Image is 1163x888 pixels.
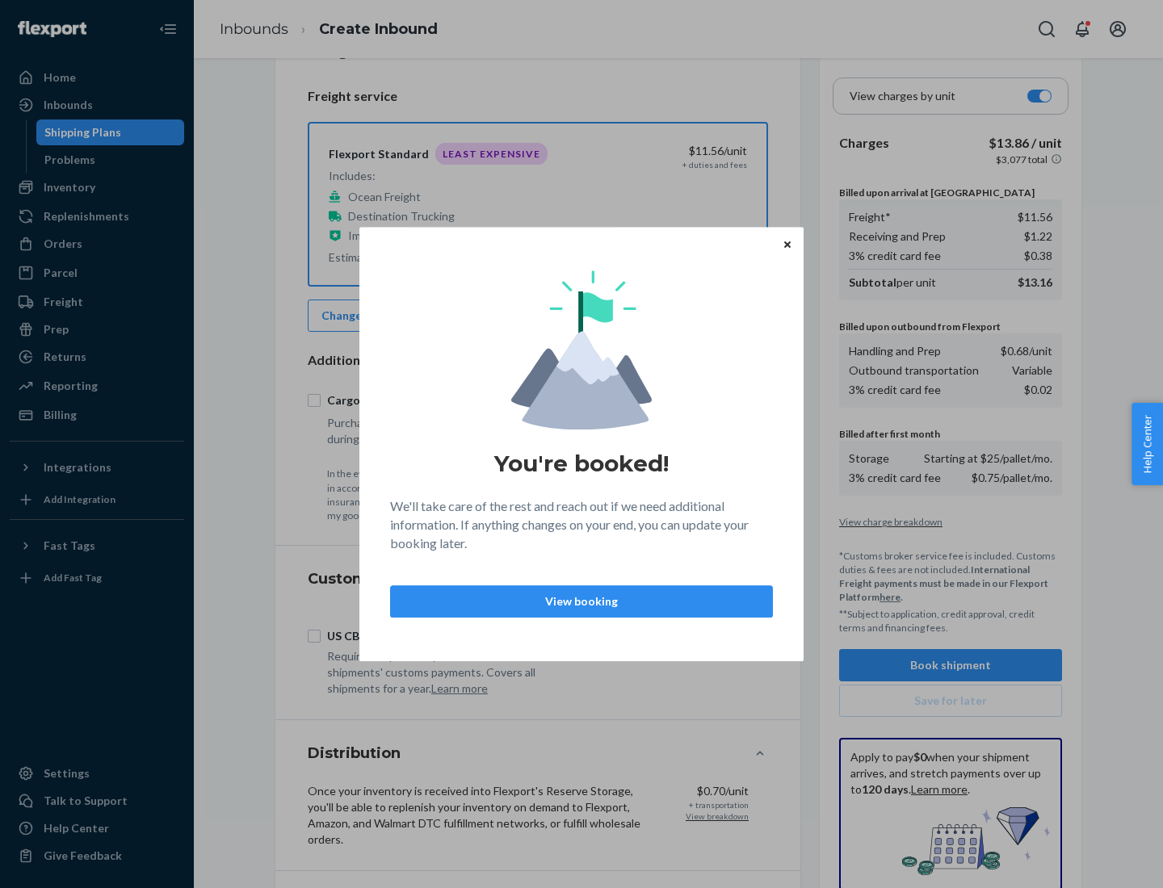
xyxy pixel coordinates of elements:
h1: You're booked! [494,449,669,478]
p: We'll take care of the rest and reach out if we need additional information. If anything changes ... [390,497,773,553]
img: svg+xml,%3Csvg%20viewBox%3D%220%200%20174%20197%22%20fill%3D%22none%22%20xmlns%3D%22http%3A%2F%2F... [511,270,652,429]
button: View booking [390,585,773,618]
p: View booking [404,593,759,609]
button: Close [779,235,796,253]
